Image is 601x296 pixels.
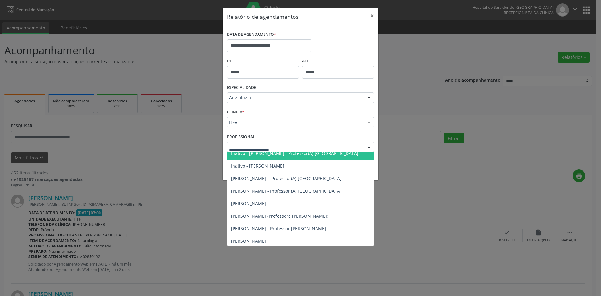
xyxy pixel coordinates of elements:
[229,119,361,126] span: Hse
[366,8,378,23] button: Close
[231,150,358,156] span: Inativo - [PERSON_NAME] - Professor(A) [GEOGRAPHIC_DATA]
[229,95,361,101] span: Angiologia
[302,56,374,66] label: ATÉ
[231,175,342,181] span: [PERSON_NAME] - Professor(A) [GEOGRAPHIC_DATA]
[227,30,276,39] label: DATA DE AGENDAMENTO
[227,132,255,142] label: PROFISSIONAL
[231,226,326,231] span: [PERSON_NAME] - Professor [PERSON_NAME]
[231,163,284,169] span: Inativo - [PERSON_NAME]
[227,107,244,117] label: CLÍNICA
[231,188,342,194] span: [PERSON_NAME] - Professor (A) [GEOGRAPHIC_DATA]
[231,238,266,244] span: [PERSON_NAME]
[231,200,266,206] span: [PERSON_NAME]
[231,213,328,219] span: [PERSON_NAME] (Professora [PERSON_NAME])
[227,56,299,66] label: De
[227,83,256,93] label: ESPECIALIDADE
[227,13,299,21] h5: Relatório de agendamentos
